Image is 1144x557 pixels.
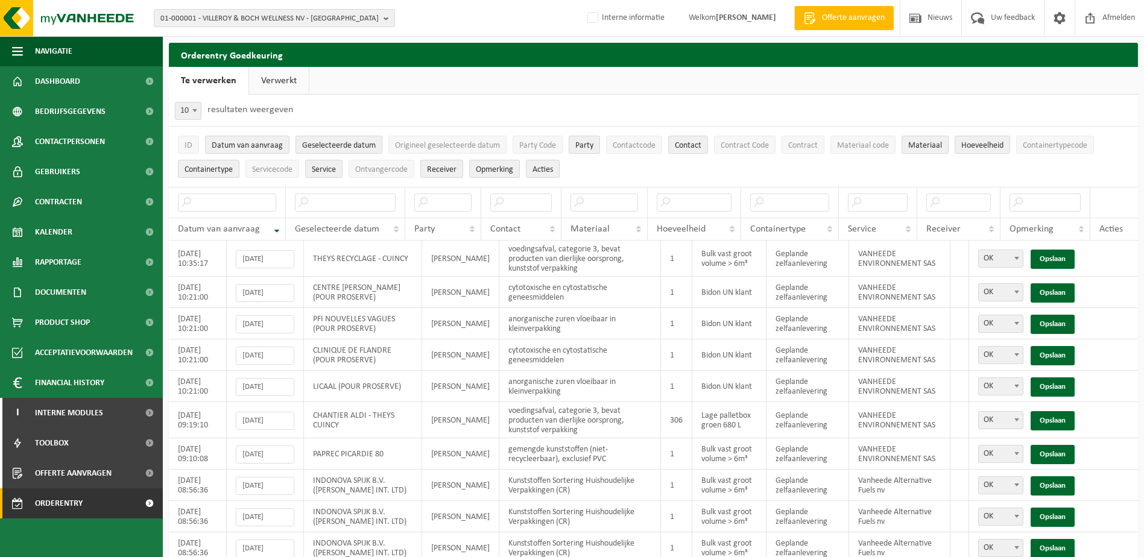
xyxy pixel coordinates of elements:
span: Interne modules [35,398,103,428]
td: [PERSON_NAME] [422,308,499,339]
span: Documenten [35,277,86,307]
span: OK [978,346,1023,364]
a: Opslaan [1031,476,1075,496]
a: Opslaan [1031,508,1075,527]
td: Geplande zelfaanlevering [766,470,849,501]
span: Acceptatievoorwaarden [35,338,133,368]
a: Opslaan [1031,346,1075,365]
span: Orderentry Goedkeuring [35,488,136,518]
span: Party [414,224,435,234]
label: Interne informatie [585,9,665,27]
td: [PERSON_NAME] [422,501,499,532]
span: Financial History [35,368,104,398]
span: OK [979,477,1023,494]
td: Geplande zelfaanlevering [766,308,849,339]
span: Opmerking [476,165,513,174]
span: Datum van aanvraag [212,141,283,150]
button: Materiaal codeMateriaal code: Activate to sort [830,136,896,154]
span: OK [978,315,1023,333]
span: Containertypecode [1023,141,1087,150]
span: OK [979,445,1023,462]
td: [DATE] 08:56:36 [169,470,227,501]
span: OK [979,315,1023,332]
td: [PERSON_NAME] [422,470,499,501]
td: Geplande zelfaanlevering [766,402,849,438]
td: voedingsafval, categorie 3, bevat producten van dierlijke oorsprong, kunststof verpakking [499,402,661,438]
td: THEYS RECYCLAGE - CUINCY [304,241,422,277]
span: Bedrijfsgegevens [35,96,106,127]
button: Geselecteerde datumGeselecteerde datum: Activate to sort [295,136,382,154]
span: Contract Code [721,141,769,150]
button: MateriaalMateriaal: Activate to sort [902,136,949,154]
td: VANHEEDE ENVIRONNEMENT SAS [849,371,950,402]
td: Vanheede Alternative Fuels nv [849,470,950,501]
button: PartyParty: Activate to sort [569,136,600,154]
button: ContractContract: Activate to sort [782,136,824,154]
td: 1 [661,371,692,402]
span: I [12,398,23,428]
td: voedingsafval, categorie 3, bevat producten van dierlijke oorsprong, kunststof verpakking [499,241,661,277]
span: Origineel geselecteerde datum [395,141,500,150]
td: [DATE] 09:10:08 [169,438,227,470]
span: OK [978,539,1023,557]
td: Geplande zelfaanlevering [766,438,849,470]
a: Verwerkt [249,67,309,95]
span: Toolbox [35,428,69,458]
a: Opslaan [1031,377,1075,397]
span: Contracten [35,187,82,217]
td: Geplande zelfaanlevering [766,277,849,308]
button: ContactContact: Activate to sort [668,136,708,154]
a: Opslaan [1031,411,1075,430]
span: Contact [490,224,520,234]
span: OK [978,377,1023,395]
span: Receiver [926,224,961,234]
td: 1 [661,501,692,532]
td: Geplande zelfaanlevering [766,501,849,532]
span: OK [978,411,1023,429]
span: 01-000001 - VILLEROY & BOCH WELLNESS NV - [GEOGRAPHIC_DATA] [160,10,379,28]
td: Geplande zelfaanlevering [766,339,849,371]
td: 1 [661,470,692,501]
td: [PERSON_NAME] [422,371,499,402]
td: [DATE] 10:21:00 [169,308,227,339]
button: Datum van aanvraagDatum van aanvraag: Activate to remove sorting [205,136,289,154]
span: OK [979,250,1023,267]
span: Receiver [427,165,457,174]
td: Kunststoffen Sortering Huishoudelijke Verpakkingen (CR) [499,470,661,501]
span: Materiaal [570,224,610,234]
span: Hoeveelheid [657,224,706,234]
td: [DATE] 10:21:00 [169,371,227,402]
td: anorganische zuren vloeibaar in kleinverpakking [499,371,661,402]
td: Kunststoffen Sortering Huishoudelijke Verpakkingen (CR) [499,501,661,532]
td: Lage palletbox groen 680 L [692,402,766,438]
button: ContainertypeContainertype: Activate to sort [178,160,239,178]
span: Offerte aanvragen [819,12,888,24]
span: OK [978,476,1023,494]
a: Offerte aanvragen [794,6,894,30]
span: Containertype [750,224,806,234]
span: Service [848,224,876,234]
span: 10 [175,102,201,119]
span: Ontvangercode [355,165,408,174]
td: Bidon UN klant [692,339,766,371]
td: VANHEEDE ENVIRONNEMENT SAS [849,277,950,308]
td: VANHEEDE ENVIRONNEMENT SAS [849,339,950,371]
span: Datum van aanvraag [178,224,260,234]
span: Service [312,165,336,174]
td: 1 [661,339,692,371]
button: 01-000001 - VILLEROY & BOCH WELLNESS NV - [GEOGRAPHIC_DATA] [154,9,395,27]
td: INDONOVA SPIJK B.V. ([PERSON_NAME] INT. LTD) [304,501,422,532]
button: OntvangercodeOntvangercode: Activate to sort [349,160,414,178]
span: Navigatie [35,36,72,66]
td: Bulk vast groot volume > 6m³ [692,241,766,277]
td: cytotoxische en cytostatische geneesmiddelen [499,277,661,308]
td: LICAAL (POUR PROSERVE) [304,371,422,402]
span: Geselecteerde datum [295,224,379,234]
button: Origineel geselecteerde datumOrigineel geselecteerde datum: Activate to sort [388,136,507,154]
span: Rapportage [35,247,81,277]
a: Opslaan [1031,315,1075,334]
td: 1 [661,277,692,308]
span: Materiaal [908,141,942,150]
td: PFI NOUVELLES VAGUES (POUR PROSERVE) [304,308,422,339]
span: Gebruikers [35,157,80,187]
